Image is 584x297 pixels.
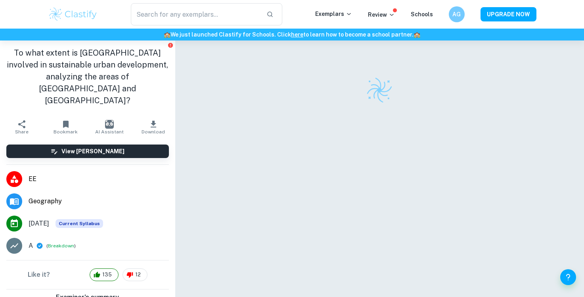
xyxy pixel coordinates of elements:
[449,6,465,22] button: AG
[560,269,576,285] button: Help and Feedback
[131,3,260,25] input: Search for any exemplars...
[48,242,74,249] button: Breakdown
[452,10,461,19] h6: AG
[2,30,582,39] h6: We just launched Clastify for Schools. Click to learn how to become a school partner.
[54,129,78,135] span: Bookmark
[98,271,116,279] span: 135
[164,31,170,38] span: 🏫
[15,129,29,135] span: Share
[56,219,103,228] div: This exemplar is based on the current syllabus. Feel free to refer to it for inspiration/ideas wh...
[131,271,145,279] span: 12
[90,268,119,281] div: 135
[95,129,124,135] span: AI Assistant
[291,31,303,38] a: here
[123,268,147,281] div: 12
[46,242,76,250] span: ( )
[48,6,98,22] img: Clastify logo
[6,47,169,106] h1: To what extent is [GEOGRAPHIC_DATA] involved in sustainable urban development, analyzing the area...
[131,116,175,138] button: Download
[56,219,103,228] span: Current Syllabus
[142,129,165,135] span: Download
[88,116,131,138] button: AI Assistant
[105,120,114,129] img: AI Assistant
[414,31,420,38] span: 🏫
[6,145,169,158] button: View [PERSON_NAME]
[44,116,87,138] button: Bookmark
[368,10,395,19] p: Review
[29,174,169,184] span: EE
[481,7,536,21] button: UPGRADE NOW
[315,10,352,18] p: Exemplars
[411,11,433,17] a: Schools
[28,270,50,280] h6: Like it?
[29,219,49,228] span: [DATE]
[168,42,174,48] button: Report issue
[61,147,124,156] h6: View [PERSON_NAME]
[29,197,169,206] span: Geography
[29,241,33,251] p: A
[366,76,393,104] img: Clastify logo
